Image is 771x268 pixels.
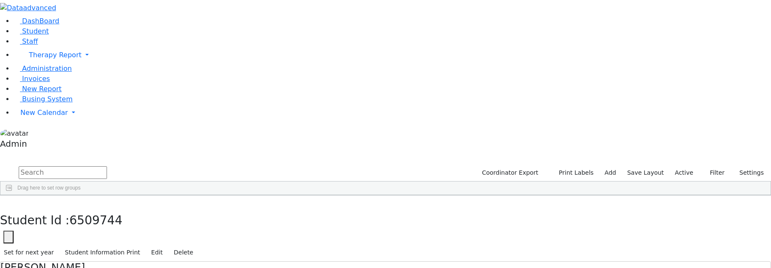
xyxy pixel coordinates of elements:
[14,104,771,121] a: New Calendar
[14,95,73,103] a: Busing System
[14,27,49,35] a: Student
[20,109,68,117] span: New Calendar
[14,47,771,64] a: Therapy Report
[623,166,667,179] button: Save Layout
[147,246,166,259] button: Edit
[29,51,82,59] span: Therapy Report
[549,166,597,179] button: Print Labels
[22,85,62,93] span: New Report
[14,85,62,93] a: New Report
[22,37,38,45] span: Staff
[671,166,697,179] label: Active
[61,246,144,259] button: Student Information Print
[14,64,72,73] a: Administration
[14,37,38,45] a: Staff
[70,213,123,227] span: 6509744
[22,95,73,103] span: Busing System
[699,166,729,179] button: Filter
[14,75,50,83] a: Invoices
[14,17,59,25] a: DashBoard
[22,64,72,73] span: Administration
[17,185,81,191] span: Drag here to set row groups
[22,17,59,25] span: DashBoard
[22,75,50,83] span: Invoices
[19,166,107,179] input: Search
[170,246,197,259] button: Delete
[729,166,768,179] button: Settings
[601,166,620,179] a: Add
[476,166,542,179] button: Coordinator Export
[22,27,49,35] span: Student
